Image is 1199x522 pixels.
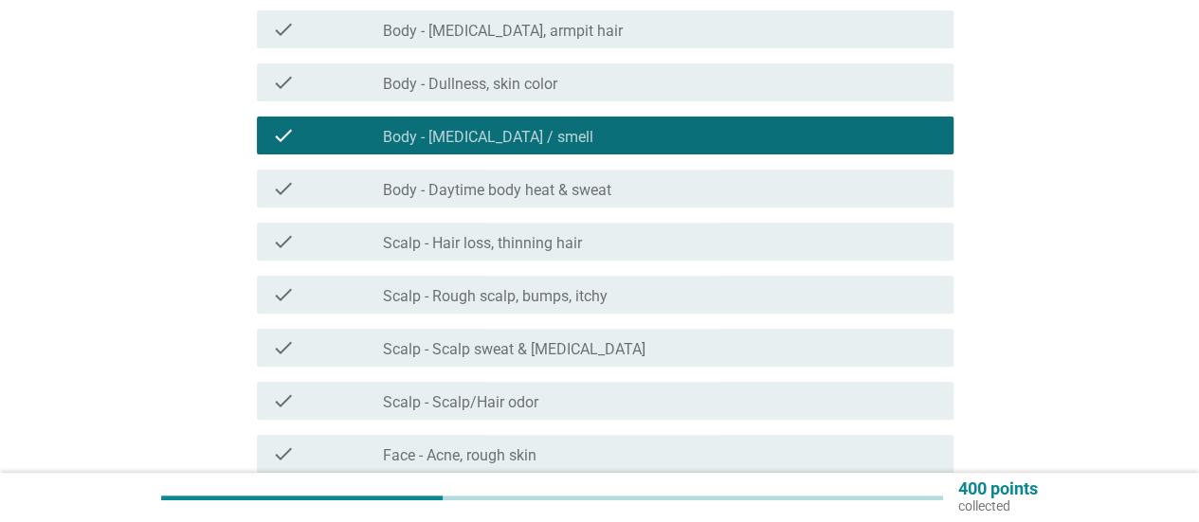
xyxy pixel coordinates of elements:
[272,389,295,412] i: check
[383,75,557,94] label: Body - Dullness, skin color
[272,71,295,94] i: check
[272,283,295,306] i: check
[272,18,295,41] i: check
[383,234,582,253] label: Scalp - Hair loss, thinning hair
[272,124,295,147] i: check
[272,442,295,465] i: check
[383,128,593,147] label: Body - [MEDICAL_DATA] / smell
[383,181,611,200] label: Body - Daytime body heat & sweat
[958,497,1038,514] p: collected
[383,393,538,412] label: Scalp - Scalp/Hair odor
[958,480,1038,497] p: 400 points
[383,446,536,465] label: Face - Acne, rough skin
[272,336,295,359] i: check
[383,22,623,41] label: Body - [MEDICAL_DATA], armpit hair
[383,340,645,359] label: Scalp - Scalp sweat & [MEDICAL_DATA]
[272,177,295,200] i: check
[272,230,295,253] i: check
[383,287,608,306] label: Scalp - Rough scalp, bumps, itchy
